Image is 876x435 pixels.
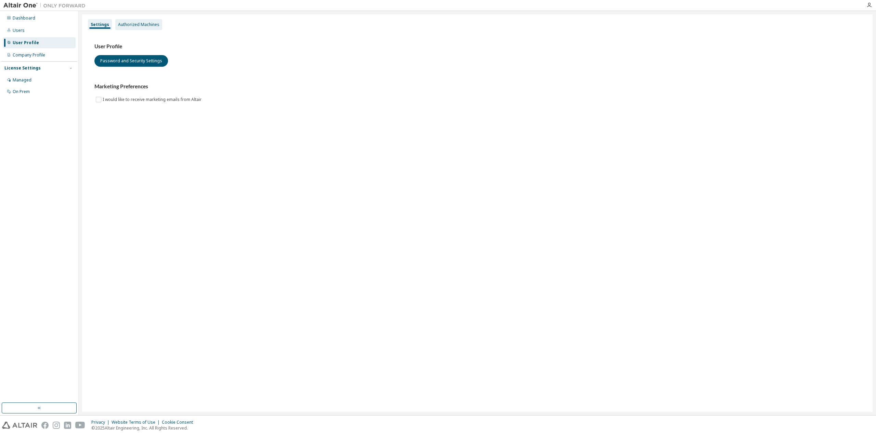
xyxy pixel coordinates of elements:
[13,89,30,94] div: On Prem
[41,422,49,429] img: facebook.svg
[91,420,112,425] div: Privacy
[91,425,197,431] p: © 2025 Altair Engineering, Inc. All Rights Reserved.
[94,55,168,67] button: Password and Security Settings
[4,65,41,71] div: License Settings
[13,52,45,58] div: Company Profile
[103,95,203,104] label: I would like to receive marketing emails from Altair
[13,15,35,21] div: Dashboard
[118,22,159,27] div: Authorized Machines
[64,422,71,429] img: linkedin.svg
[75,422,85,429] img: youtube.svg
[112,420,162,425] div: Website Terms of Use
[94,43,860,50] h3: User Profile
[13,40,39,46] div: User Profile
[3,2,89,9] img: Altair One
[94,83,860,90] h3: Marketing Preferences
[2,422,37,429] img: altair_logo.svg
[53,422,60,429] img: instagram.svg
[91,22,109,27] div: Settings
[13,28,25,33] div: Users
[13,77,31,83] div: Managed
[162,420,197,425] div: Cookie Consent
